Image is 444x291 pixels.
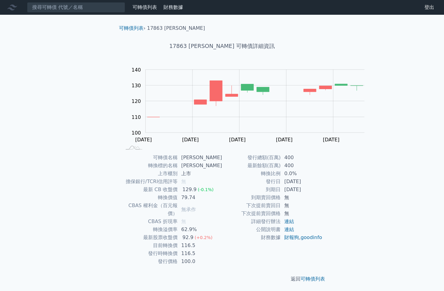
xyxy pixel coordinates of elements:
[281,170,323,178] td: 0.0%
[114,42,330,50] h1: 17863 [PERSON_NAME] 可轉債詳細資訊
[181,186,198,194] div: 129.9
[229,137,246,143] tspan: [DATE]
[178,250,222,258] td: 116.5
[178,194,222,202] td: 79.74
[163,4,183,10] a: 財務數據
[300,276,325,282] a: 可轉債列表
[284,234,299,240] a: 財報狗
[121,178,178,186] td: 擔保銀行/TCRI信用評等
[222,194,281,202] td: 到期賣回價格
[178,162,222,170] td: [PERSON_NAME]
[181,206,196,212] span: 無承作
[121,170,178,178] td: 上市櫃別
[121,154,178,162] td: 可轉債名稱
[419,2,439,12] a: 登出
[284,218,294,224] a: 連結
[281,202,323,210] td: 無
[222,226,281,234] td: 公開說明書
[182,137,199,143] tspan: [DATE]
[121,218,178,226] td: CBAS 折現率
[119,25,145,32] li: ›
[121,242,178,250] td: 目前轉換價
[121,202,178,218] td: CBAS 權利金（百元報價）
[181,234,195,242] div: 92.9
[181,179,186,184] span: 無
[121,234,178,242] td: 最新股票收盤價
[132,67,141,73] tspan: 140
[181,218,186,224] span: 無
[281,178,323,186] td: [DATE]
[121,258,178,265] td: 發行價格
[178,258,222,265] td: 100.0
[281,162,323,170] td: 400
[281,234,323,242] td: ,
[132,83,141,88] tspan: 130
[222,218,281,226] td: 詳細發行辦法
[121,194,178,202] td: 轉換價值
[121,250,178,258] td: 發行時轉換價
[121,226,178,234] td: 轉換溢價率
[135,137,152,143] tspan: [DATE]
[222,186,281,194] td: 到期日
[114,275,330,283] p: 返回
[147,25,205,32] li: 17863 [PERSON_NAME]
[281,154,323,162] td: 400
[195,235,212,240] span: (+0.2%)
[222,202,281,210] td: 下次提前賣回日
[222,162,281,170] td: 最新餘額(百萬)
[119,25,144,31] a: 可轉債列表
[222,154,281,162] td: 發行總額(百萬)
[300,234,322,240] a: goodinfo
[284,226,294,232] a: 連結
[222,170,281,178] td: 轉換比例
[178,170,222,178] td: 上市
[222,178,281,186] td: 發行日
[281,186,323,194] td: [DATE]
[132,130,141,136] tspan: 100
[121,186,178,194] td: 最新 CB 收盤價
[121,162,178,170] td: 轉換標的名稱
[27,2,125,13] input: 搜尋可轉債 代號／名稱
[147,81,363,117] g: Series
[323,137,339,143] tspan: [DATE]
[222,234,281,242] td: 財務數據
[128,67,374,143] g: Chart
[276,137,293,143] tspan: [DATE]
[222,210,281,218] td: 下次提前賣回價格
[132,114,141,120] tspan: 110
[178,242,222,250] td: 116.5
[198,187,214,192] span: (-0.1%)
[281,210,323,218] td: 無
[281,194,323,202] td: 無
[132,98,141,104] tspan: 120
[132,4,157,10] a: 可轉債列表
[178,226,222,234] td: 62.9%
[178,154,222,162] td: [PERSON_NAME]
